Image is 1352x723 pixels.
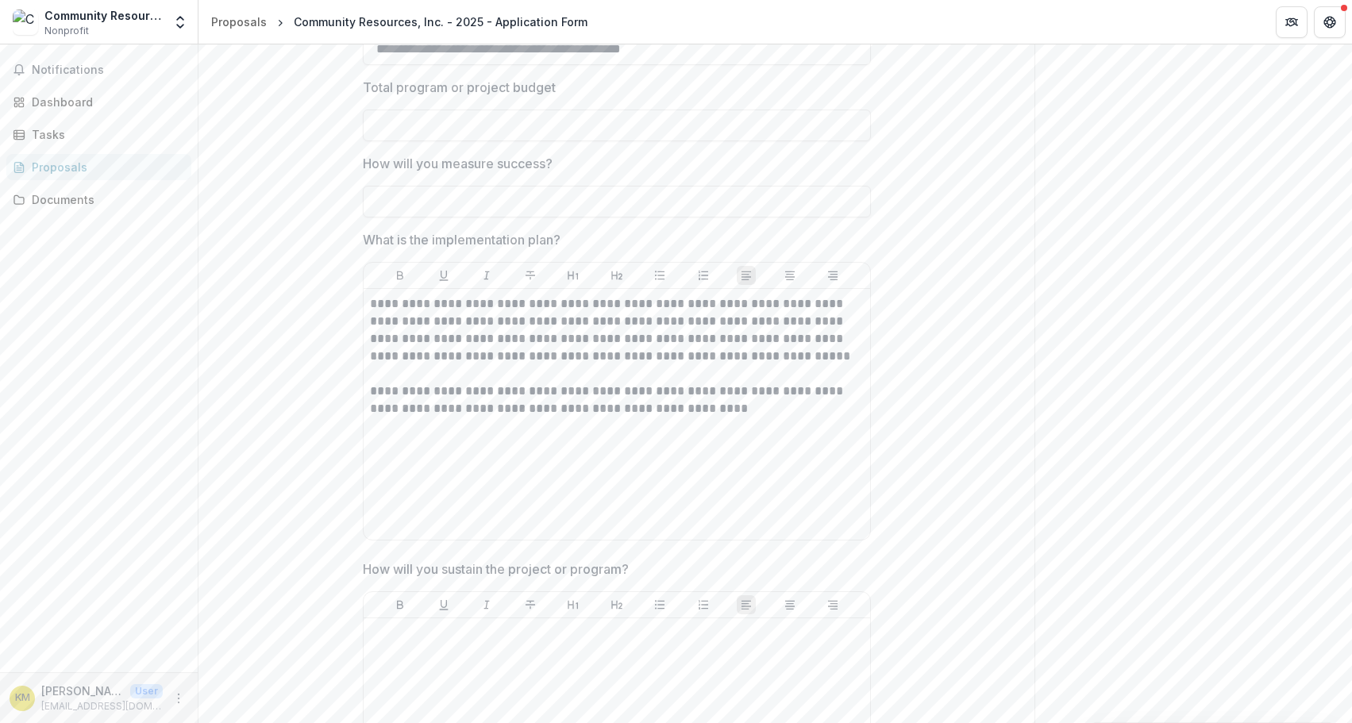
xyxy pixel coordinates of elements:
[780,595,799,614] button: Align Center
[44,7,163,24] div: Community Resources, Inc.
[32,159,179,175] div: Proposals
[32,94,179,110] div: Dashboard
[15,693,30,703] div: Kayla Morris
[205,10,273,33] a: Proposals
[694,266,713,285] button: Ordered List
[169,689,188,708] button: More
[607,595,626,614] button: Heading 2
[41,699,163,713] p: [EMAIL_ADDRESS][DOMAIN_NAME]
[737,595,756,614] button: Align Left
[521,595,540,614] button: Strike
[391,266,410,285] button: Bold
[650,266,669,285] button: Bullet List
[650,595,669,614] button: Bullet List
[434,595,453,614] button: Underline
[6,89,191,115] a: Dashboard
[363,78,556,97] p: Total program or project budget
[32,191,179,208] div: Documents
[294,13,587,30] div: Community Resources, Inc. - 2025 - Application Form
[211,13,267,30] div: Proposals
[44,24,89,38] span: Nonprofit
[130,684,163,698] p: User
[477,595,496,614] button: Italicize
[6,121,191,148] a: Tasks
[363,154,553,173] p: How will you measure success?
[823,595,842,614] button: Align Right
[41,683,124,699] p: [PERSON_NAME]
[434,266,453,285] button: Underline
[780,266,799,285] button: Align Center
[1314,6,1346,38] button: Get Help
[32,126,179,143] div: Tasks
[823,266,842,285] button: Align Right
[564,595,583,614] button: Heading 1
[607,266,626,285] button: Heading 2
[32,63,185,77] span: Notifications
[477,266,496,285] button: Italicize
[205,10,594,33] nav: breadcrumb
[363,560,629,579] p: How will you sustain the project or program?
[6,57,191,83] button: Notifications
[13,10,38,35] img: Community Resources, Inc.
[391,595,410,614] button: Bold
[521,266,540,285] button: Strike
[564,266,583,285] button: Heading 1
[1276,6,1308,38] button: Partners
[169,6,191,38] button: Open entity switcher
[694,595,713,614] button: Ordered List
[737,266,756,285] button: Align Left
[6,154,191,180] a: Proposals
[363,230,560,249] p: What is the implementation plan?
[6,187,191,213] a: Documents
